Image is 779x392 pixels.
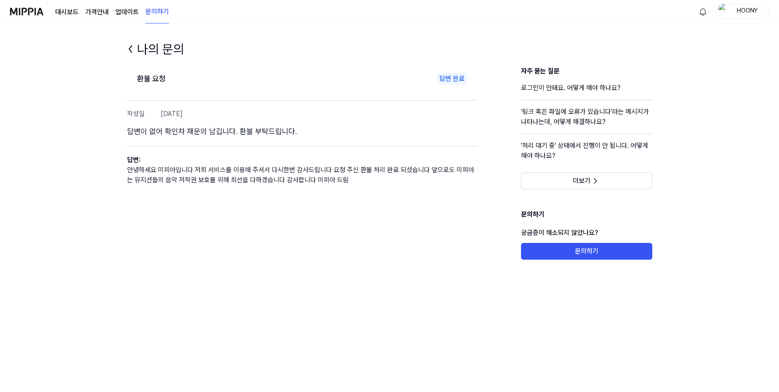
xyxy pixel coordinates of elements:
[127,155,477,165] h3: 답변 :
[127,109,161,119] span: 작성일
[521,209,652,223] h1: 문의하기
[731,7,764,16] div: HOONY
[521,141,652,168] a: '처리 대기 중' 상태에서 진행이 안 됩니다. 어떻게 해야 하나요?
[146,0,169,23] a: 문의하기
[521,223,652,243] p: 궁금증이 해소되지 않았나요?
[115,7,139,17] a: 업데이트
[573,177,590,185] span: 더보기
[521,177,652,185] a: 더보기
[161,109,183,119] span: [DATE]
[521,83,652,100] a: 로그인이 안돼요. 어떻게 해야 하나요?
[521,107,652,134] a: '링크 혹은 파일에 오류가 있습니다'라는 메시지가 나타나는데, 어떻게 해결하나요?
[715,5,769,19] button: profileHOONY
[521,66,652,76] h3: 자주 묻는 질문
[521,243,652,260] button: 문의하기
[55,7,79,17] a: 대시보드
[521,247,652,255] a: 문의하기
[698,7,708,17] img: 알림
[137,40,184,58] h1: 나의 문의
[718,3,728,20] img: profile
[521,173,652,189] button: 더보기
[127,126,477,138] p: 답변이 없어 확인차 재문의 남깁니다. 환불 부탁드립니다.
[137,73,166,85] h2: 환불 요청
[437,73,467,85] div: 답변 완료
[127,165,477,185] p: 안녕하세요 미피아입니다 저희 서비스를 이용해 주셔서 다시한번 감사드립니다 요청 주신 환불 처리 완료 되셨습니다 앞으로도 미피아는 뮤지션들의 음악 저작권 보호를 위해 최선을 다...
[85,7,109,17] a: 가격안내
